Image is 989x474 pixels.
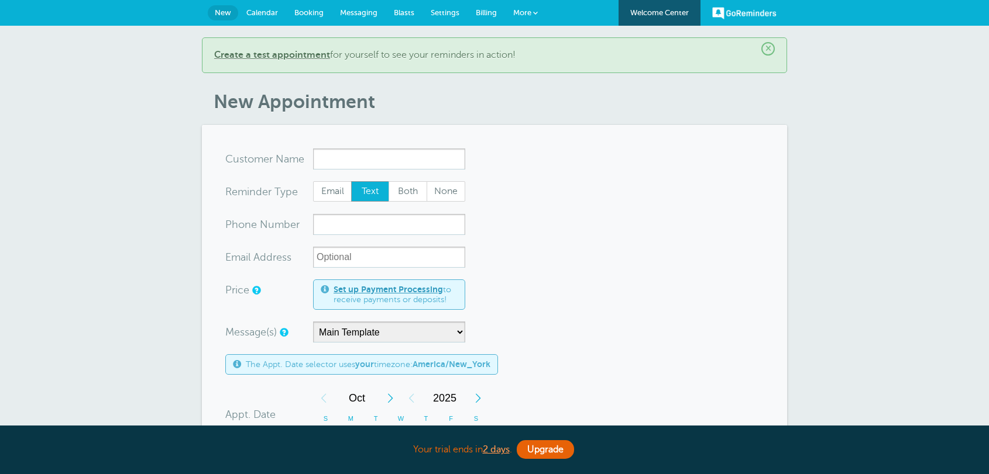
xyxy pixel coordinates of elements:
th: M [338,410,363,428]
div: Next Year [468,386,489,410]
th: W [389,410,414,428]
span: to receive payments or deposits! [334,285,458,305]
span: Messaging [340,8,377,17]
div: mber [225,214,313,235]
h1: New Appointment [214,91,787,113]
span: Cus [225,154,244,164]
th: F [438,410,463,428]
b: your [355,359,374,369]
a: You can create different reminder message templates under the Settings tab. [280,328,287,336]
div: Next Month [380,386,401,410]
label: Reminder Type [225,186,298,197]
label: Email [313,181,352,202]
span: Blasts [394,8,414,17]
b: America/New_York [413,359,490,369]
a: New [208,5,238,20]
div: Your trial ends in . [202,437,787,462]
a: Set up Payment Processing [334,285,443,294]
th: T [413,410,438,428]
th: T [363,410,389,428]
span: More [513,8,531,17]
span: Settings [431,8,459,17]
label: Price [225,285,249,295]
div: Previous Month [313,386,334,410]
label: Text [351,181,390,202]
span: Ema [225,252,246,262]
a: An optional price for the appointment. If you set a price, you can include a payment link in your... [252,286,259,294]
span: 2025 [422,386,468,410]
span: Email [314,182,351,202]
a: 2 days [483,444,510,455]
span: The Appt. Date selector uses timezone: [246,359,490,369]
span: Billing [476,8,497,17]
a: Create a test appointment [214,50,330,60]
span: tomer N [244,154,284,164]
div: Previous Year [401,386,422,410]
span: il Add [246,252,273,262]
span: October [334,386,380,410]
span: New [215,8,231,17]
div: ame [225,148,313,169]
span: ne Nu [245,219,274,230]
span: Booking [294,8,324,17]
th: S [463,410,489,428]
span: Pho [225,219,245,230]
th: S [313,410,338,428]
a: Upgrade [517,440,574,459]
p: for yourself to see your reminders in action! [214,50,775,61]
input: Optional [313,247,465,268]
label: None [427,181,465,202]
div: ress [225,247,313,268]
span: None [427,182,465,202]
span: Text [352,182,389,202]
span: Both [389,182,427,202]
label: Both [389,181,427,202]
span: × [761,42,775,56]
label: Message(s) [225,327,277,337]
span: Calendar [246,8,278,17]
label: Appt. Date [225,409,276,420]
